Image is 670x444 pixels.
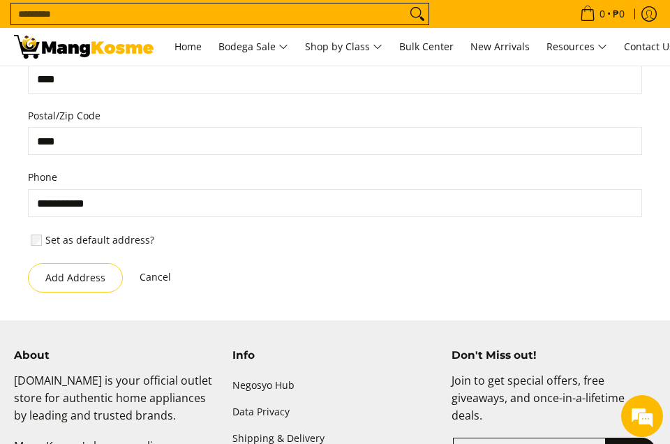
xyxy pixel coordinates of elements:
[298,28,389,66] a: Shop by Class
[406,3,429,24] button: Search
[28,263,123,293] button: Add Address
[174,40,202,53] span: Home
[546,38,607,56] span: Resources
[211,28,295,66] a: Bodega Sale
[204,345,253,364] em: Submit
[29,133,244,274] span: We are offline. Please leave us a message.
[470,40,530,53] span: New Arrivals
[452,348,656,362] h4: Don't Miss out!
[305,38,382,56] span: Shop by Class
[140,272,171,283] button: Cancel
[28,108,642,125] label: Postal/Zip Code
[229,7,262,40] div: Minimize live chat window
[28,169,642,186] label: Phone
[576,6,629,22] span: •
[167,28,209,66] a: Home
[463,28,537,66] a: New Arrivals
[392,28,461,66] a: Bulk Center
[452,372,656,438] p: Join to get special offers, free giveaways, and once-in-a-lifetime deals.
[73,78,234,96] div: Leave a message
[232,372,437,399] a: Negosyo Hub
[232,348,437,362] h4: Info
[45,234,154,246] label: Set as default address?
[539,28,614,66] a: Resources
[14,348,218,362] h4: About
[597,9,607,19] span: 0
[399,40,454,53] span: Bulk Center
[7,296,266,345] textarea: Type your message and click 'Submit'
[232,399,437,425] a: Data Privacy
[218,38,288,56] span: Bodega Sale
[14,35,154,59] img: Addresses | Mang Kosme
[14,372,218,438] p: [DOMAIN_NAME] is your official outlet store for authentic home appliances by leading and trusted ...
[611,9,627,19] span: ₱0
